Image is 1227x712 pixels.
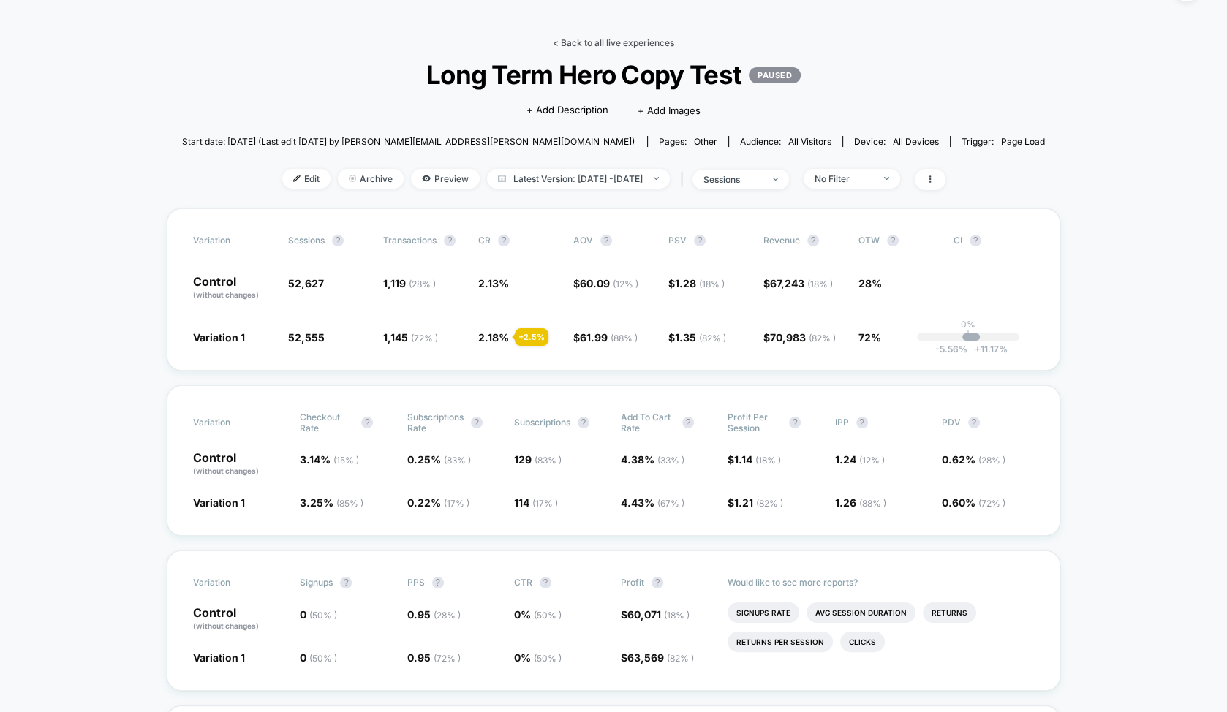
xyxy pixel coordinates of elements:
[728,496,783,509] span: $
[788,136,831,147] span: All Visitors
[514,651,562,664] span: 0 %
[288,331,325,344] span: 52,555
[193,496,245,509] span: Variation 1
[349,175,356,182] img: end
[703,174,762,185] div: sessions
[699,279,725,289] span: ( 18 % )
[553,37,674,48] a: < Back to all live experiences
[580,331,638,344] span: 61.99
[535,455,562,466] span: ( 83 % )
[657,498,684,509] span: ( 67 % )
[621,496,684,509] span: 4.43 %
[728,602,799,623] li: Signups Rate
[407,496,469,509] span: 0.22 %
[515,328,548,346] div: + 2.5 %
[300,651,337,664] span: 0
[668,331,726,344] span: $
[534,653,562,664] span: ( 50 % )
[300,496,363,509] span: 3.25 %
[975,344,981,355] span: +
[193,235,273,246] span: Variation
[770,277,833,289] span: 67,243
[835,417,849,428] span: IPP
[407,412,464,433] span: Subscriptions Rate
[300,608,337,621] span: 0
[338,169,404,189] span: Archive
[1001,136,1045,147] span: Page Load
[193,290,259,299] span: (without changes)
[434,653,461,664] span: ( 72 % )
[573,331,638,344] span: $
[942,417,961,428] span: PDV
[611,333,638,344] span: ( 88 % )
[432,577,444,588] button: ?
[444,498,469,509] span: ( 17 % )
[734,453,781,466] span: 1.14
[487,169,670,189] span: Latest Version: [DATE] - [DATE]
[540,577,551,588] button: ?
[840,632,885,652] li: Clicks
[763,235,800,246] span: Revenue
[961,319,975,330] p: 0%
[675,331,726,344] span: 1.35
[514,417,570,428] span: Subscriptions
[694,235,706,246] button: ?
[411,333,438,344] span: ( 72 % )
[763,331,836,344] span: $
[193,276,273,300] p: Control
[962,136,1045,147] div: Trigger:
[621,651,694,664] span: $
[856,417,868,428] button: ?
[193,651,245,664] span: Variation 1
[182,136,635,147] span: Start date: [DATE] (Last edit [DATE] by [PERSON_NAME][EMAIL_ADDRESS][PERSON_NAME][DOMAIN_NAME])
[514,577,532,588] span: CTR
[225,59,1002,90] span: Long Term Hero Copy Test
[627,651,694,664] span: 63,569
[409,279,436,289] span: ( 28 % )
[728,453,781,466] span: $
[807,602,915,623] li: Avg Session Duration
[773,178,778,181] img: end
[621,577,644,588] span: Profit
[667,653,694,664] span: ( 82 % )
[664,610,690,621] span: ( 18 % )
[668,235,687,246] span: PSV
[807,235,819,246] button: ?
[942,453,1005,466] span: 0.62 %
[573,277,638,289] span: $
[288,235,325,246] span: Sessions
[407,453,471,466] span: 0.25 %
[942,496,1005,509] span: 0.60 %
[573,235,593,246] span: AOV
[968,417,980,428] button: ?
[434,610,461,621] span: ( 28 % )
[193,412,273,433] span: Variation
[770,331,836,344] span: 70,983
[383,277,436,289] span: 1,119
[978,498,1005,509] span: ( 72 % )
[858,277,882,289] span: 28%
[407,651,461,664] span: 0.95
[954,279,1034,300] span: ---
[740,136,831,147] div: Audience:
[613,279,638,289] span: ( 12 % )
[444,235,456,246] button: ?
[300,577,333,588] span: Signups
[728,577,1034,588] p: Would like to see more reports?
[970,235,981,246] button: ?
[478,277,509,289] span: 2.13 %
[638,105,701,116] span: + Add Images
[657,455,684,466] span: ( 33 % )
[193,331,245,344] span: Variation 1
[383,331,438,344] span: 1,145
[859,498,886,509] span: ( 88 % )
[621,453,684,466] span: 4.38 %
[340,577,352,588] button: ?
[333,455,359,466] span: ( 15 % )
[621,412,675,433] span: Add To Cart Rate
[578,417,589,428] button: ?
[300,453,359,466] span: 3.14 %
[532,498,558,509] span: ( 17 % )
[471,417,483,428] button: ?
[309,610,337,621] span: ( 50 % )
